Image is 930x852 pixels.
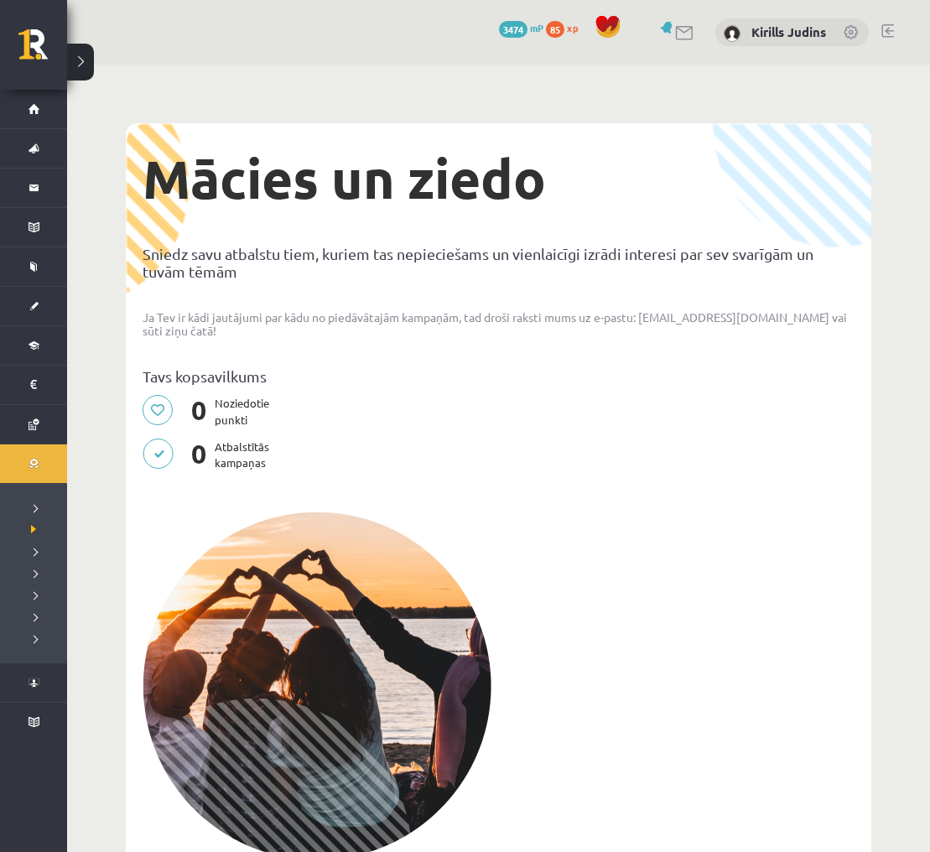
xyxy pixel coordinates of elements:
a: 3474 mP [499,21,543,34]
h1: Mācies un ziedo [143,148,855,210]
p: Ja Tev ir kādi jautājumi par kādu no piedāvātajām kampaņām, tad droši raksti mums uz e-pastu: [EM... [143,310,855,337]
span: 0 [183,395,215,429]
span: mP [530,21,543,34]
span: xp [567,21,578,34]
a: 85 xp [546,21,586,34]
img: Kirills Judins [724,25,740,42]
p: Atbalstītās kampaņas [143,439,279,472]
p: Noziedotie punkti [143,395,279,429]
a: Kirills Judins [751,23,826,40]
span: 0 [183,439,215,472]
p: Sniedz savu atbalstu tiem, kuriem tas nepieciešams un vienlaicīgi izrādi interesi par sev svarīgā... [143,245,855,280]
a: Rīgas 1. Tālmācības vidusskola [18,29,67,71]
span: 85 [546,21,564,38]
p: Tavs kopsavilkums [143,367,855,385]
span: 3474 [499,21,527,38]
